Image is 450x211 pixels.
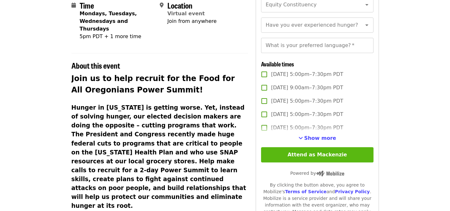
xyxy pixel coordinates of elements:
[271,111,343,118] span: [DATE] 5:00pm–7:30pm PDT
[362,0,371,9] button: Open
[271,84,343,92] span: [DATE] 9:00am–7:30pm PDT
[71,103,248,210] h3: Hunger in [US_STATE] is getting worse. Yet, instead of solving hunger, our elected decision maker...
[261,147,373,162] button: Attend as Mackenzie
[304,135,336,141] span: Show more
[80,33,155,40] div: 5pm PDT + 1 more time
[285,189,326,194] a: Terms of Service
[335,189,370,194] a: Privacy Policy
[71,60,120,71] span: About this event
[160,2,164,8] i: map-marker-alt icon
[271,124,343,132] span: [DATE] 5:00pm–7:30pm PDT
[271,97,343,105] span: [DATE] 5:00pm–7:30pm PDT
[167,10,205,17] a: Virtual event
[362,21,371,30] button: Open
[261,38,373,53] input: What is your preferred language?
[316,171,344,176] img: Powered by Mobilize
[71,73,248,96] h2: Join us to help recruit for the Food for All Oregonians Power Summit!
[299,134,336,142] button: See more timeslots
[271,71,343,78] span: [DATE] 5:00pm–7:30pm PDT
[80,10,137,32] strong: Mondays, Tuesdays, Wednesdays and Thursdays
[71,2,76,8] i: calendar icon
[290,171,344,176] span: Powered by
[167,18,217,24] span: Join from anywhere
[261,60,294,68] span: Available times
